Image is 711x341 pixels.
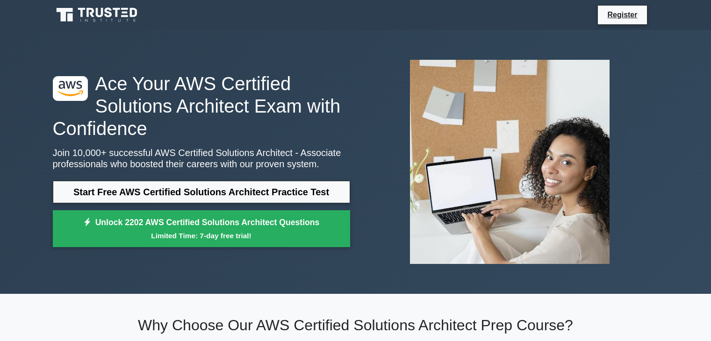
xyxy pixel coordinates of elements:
a: Start Free AWS Certified Solutions Architect Practice Test [53,181,350,203]
small: Limited Time: 7-day free trial! [65,230,338,241]
p: Join 10,000+ successful AWS Certified Solutions Architect - Associate professionals who boosted t... [53,147,350,170]
a: Unlock 2202 AWS Certified Solutions Architect QuestionsLimited Time: 7-day free trial! [53,210,350,248]
h1: Ace Your AWS Certified Solutions Architect Exam with Confidence [53,72,350,140]
a: Register [602,9,643,21]
h2: Why Choose Our AWS Certified Solutions Architect Prep Course? [53,316,659,334]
